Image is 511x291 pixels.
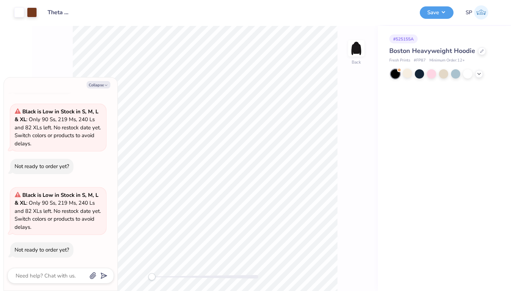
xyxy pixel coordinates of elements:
[389,47,475,55] span: Boston Heavyweight Hoodie
[389,58,410,64] span: Fresh Prints
[15,108,98,123] strong: Black is Low in Stock in S, M, L & XL
[148,273,155,280] div: Accessibility label
[389,34,418,43] div: # 525155A
[420,6,454,19] button: Save
[15,246,69,253] div: Not ready to order yet?
[87,81,110,88] button: Collapse
[15,108,101,147] span: : Only 90 Ss, 219 Ms, 240 Ls and 82 XLs left. No restock date yet. Switch colors or products to a...
[474,5,488,20] img: Stephen Peralta
[15,192,101,231] span: : Only 90 Ss, 219 Ms, 240 Ls and 82 XLs left. No restock date yet. Switch colors or products to a...
[462,5,491,20] a: SP
[15,192,98,207] strong: Black is Low in Stock in S, M, L & XL
[352,59,361,65] div: Back
[349,41,363,55] img: Back
[429,58,465,64] span: Minimum Order: 12 +
[466,9,472,17] span: SP
[15,163,69,170] div: Not ready to order yet?
[414,58,426,64] span: # FP87
[42,5,77,20] input: Untitled Design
